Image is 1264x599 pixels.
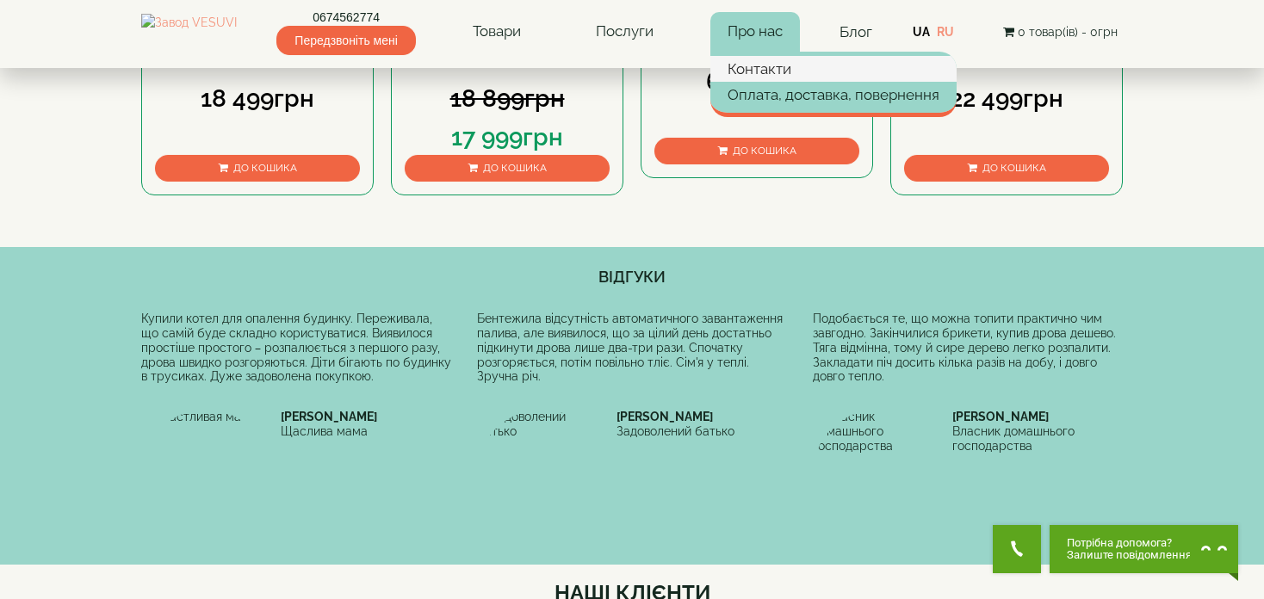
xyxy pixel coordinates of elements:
div: Власник домашнього господарства [952,424,1123,454]
div: Задоволений батько [617,424,787,439]
img: Власник домашнього господарства [813,410,942,539]
div: 17 999грн [405,120,610,155]
a: 0674562774 [276,9,415,26]
b: [PERSON_NAME] [952,410,1049,423]
div: Подобається те, що можна топити практично чим завгодно. Закінчилися брикети, купив дрова дешево. ... [813,312,1123,384]
span: Потрібна допомога? [1067,537,1192,549]
button: До кошика [904,155,1109,182]
b: [PERSON_NAME] [617,410,713,423]
b: [PERSON_NAME] [281,410,377,423]
a: Контакти [710,56,957,82]
div: Бентежила відсутність автоматичного завантаження палива, але виявилося, що за цілий день достатнь... [477,312,787,384]
span: Залиште повідомлення [1067,549,1192,561]
div: 6 599грн [654,65,859,99]
button: Get Call button [993,525,1041,573]
div: 22 499грн [904,82,1109,116]
img: Завод VESUVI [141,14,237,50]
div: Щаслива мама [281,424,451,439]
button: Chat button [1050,525,1238,573]
span: До кошика [233,162,297,174]
button: До кошика [155,155,360,182]
a: RU [937,25,954,39]
img: Счастливая мама [141,410,270,539]
span: До кошика [483,162,547,174]
button: До кошика [405,155,610,182]
a: Товари [455,12,538,52]
img: Задоволений батько [477,410,606,539]
a: Про нас [710,12,800,52]
span: До кошика [982,162,1046,174]
a: UA [913,25,930,39]
span: До кошика [733,145,796,157]
h4: ВІДГУКИ [141,269,1123,286]
button: До кошика [654,138,859,164]
a: Оплата, доставка, повернення [710,82,957,108]
div: 18 899грн [405,82,610,116]
div: Купили котел для опалення будинку. Переживала, що самій буде складно користуватися. Виявилося про... [141,312,451,384]
button: 0 товар(ів) - 0грн [998,22,1123,41]
a: Послуги [579,12,671,52]
span: 0 товар(ів) - 0грн [1018,25,1118,39]
a: Блог [840,23,872,40]
div: 18 499грн [155,82,360,116]
span: Передзвоніть мені [276,26,415,55]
